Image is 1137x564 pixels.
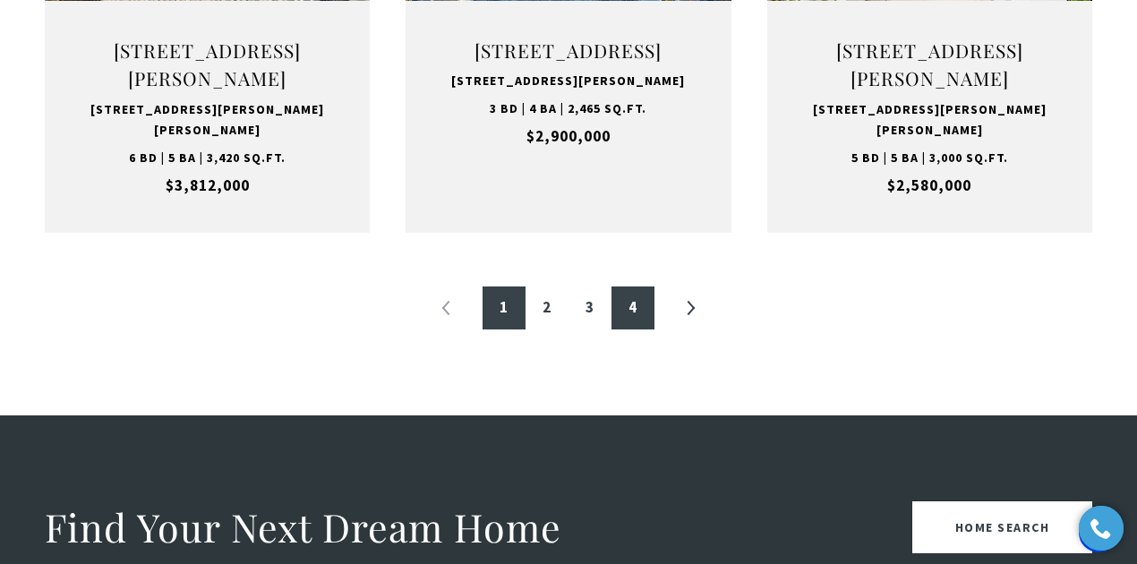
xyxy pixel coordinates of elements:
[526,286,568,329] a: 2
[483,286,526,329] a: 1
[669,286,712,329] a: »
[611,286,654,329] a: 4
[568,286,611,329] a: 3
[669,286,712,329] li: Next page
[45,502,561,552] h2: Find Your Next Dream Home
[912,501,1093,553] a: Home Search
